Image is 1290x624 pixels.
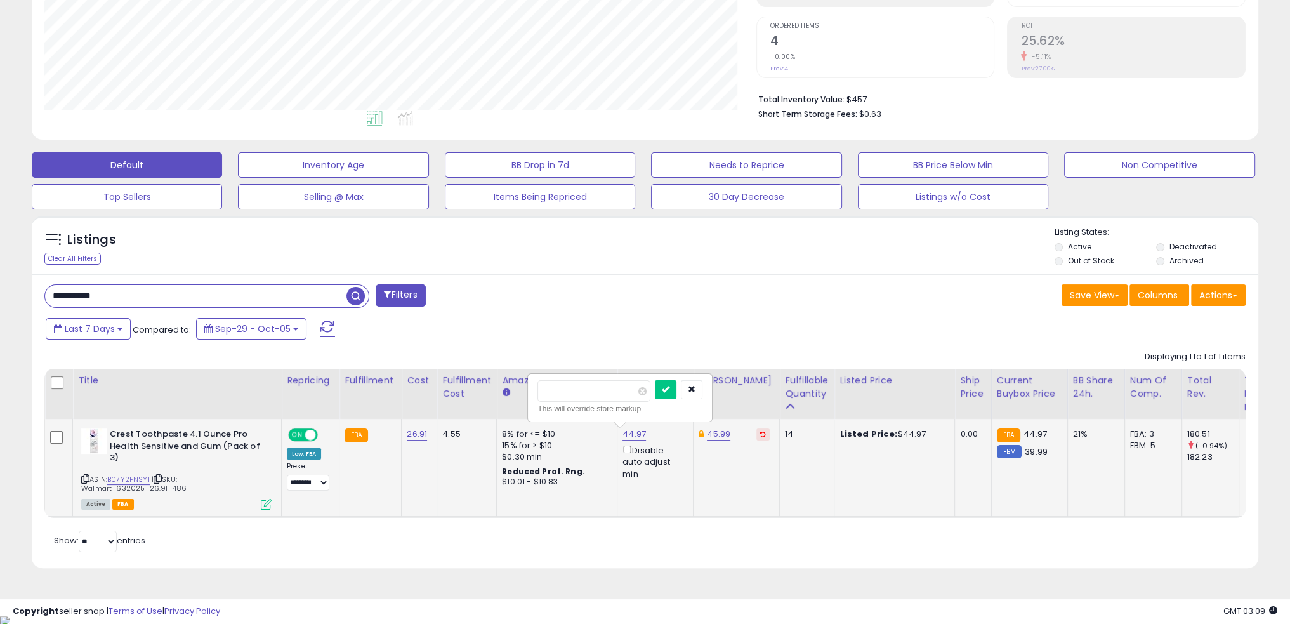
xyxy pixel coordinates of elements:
[215,322,291,335] span: Sep-29 - Oct-05
[1187,451,1239,463] div: 182.23
[859,108,881,120] span: $0.63
[1138,289,1178,302] span: Columns
[537,402,702,415] div: This will override store markup
[770,52,796,62] small: 0.00%
[758,109,857,119] b: Short Term Storage Fees:
[289,430,305,441] span: ON
[345,374,396,387] div: Fulfillment
[32,152,222,178] button: Default
[133,324,191,336] span: Compared to:
[1169,255,1204,266] label: Archived
[238,184,428,209] button: Selling @ Max
[67,231,116,249] h5: Listings
[758,94,845,105] b: Total Inventory Value:
[81,428,272,508] div: ASIN:
[109,605,162,617] a: Terms of Use
[44,253,101,265] div: Clear All Filters
[112,499,134,510] span: FBA
[407,374,431,387] div: Cost
[770,65,788,72] small: Prev: 4
[1023,428,1047,440] span: 44.97
[54,534,145,547] span: Show: entries
[651,184,841,209] button: 30 Day Decrease
[758,91,1236,106] li: $457
[858,152,1048,178] button: BB Price Below Min
[13,606,220,618] div: seller snap | |
[1062,284,1128,306] button: Save View
[1130,374,1176,401] div: Num of Comp.
[442,374,491,401] div: Fulfillment Cost
[502,440,607,451] div: 15% for > $10
[622,443,683,480] div: Disable auto adjust min
[960,428,981,440] div: 0.00
[997,445,1022,458] small: FBM
[81,428,107,454] img: 31EKp6yPEFL._SL40_.jpg
[502,374,612,387] div: Amazon Fees
[445,152,635,178] button: BB Drop in 7d
[1021,65,1054,72] small: Prev: 27.00%
[1244,374,1268,414] div: Total Rev. Diff.
[164,605,220,617] a: Privacy Policy
[699,374,774,387] div: [PERSON_NAME]
[1130,428,1172,440] div: FBA: 3
[1021,23,1245,30] span: ROI
[238,152,428,178] button: Inventory Age
[1027,52,1051,62] small: -5.11%
[1064,152,1254,178] button: Non Competitive
[445,184,635,209] button: Items Being Repriced
[707,428,730,441] a: 45.99
[1129,284,1189,306] button: Columns
[287,462,329,491] div: Preset:
[46,318,131,340] button: Last 7 Days
[770,34,994,51] h2: 4
[770,23,994,30] span: Ordered Items
[997,374,1062,401] div: Current Buybox Price
[1021,34,1245,51] h2: 25.62%
[107,474,150,485] a: B07Y2FNSY1
[1223,605,1277,617] span: 2025-10-13 03:09 GMT
[839,428,945,440] div: $44.97
[1130,440,1172,451] div: FBM: 5
[81,474,187,493] span: | SKU: Walmart_632025_26.91_486
[502,387,510,399] small: Amazon Fees.
[1244,428,1264,440] div: -1.72
[345,428,368,442] small: FBA
[1073,428,1115,440] div: 21%
[32,184,222,209] button: Top Sellers
[1025,446,1048,458] span: 39.99
[1169,241,1217,252] label: Deactivated
[502,428,607,440] div: 8% for <= $10
[287,374,334,387] div: Repricing
[839,374,949,387] div: Listed Price
[1187,428,1239,440] div: 180.51
[502,451,607,463] div: $0.30 min
[839,428,897,440] b: Listed Price:
[502,466,585,477] b: Reduced Prof. Rng.
[1195,441,1227,451] small: (-0.94%)
[997,428,1020,442] small: FBA
[376,284,425,307] button: Filters
[1073,374,1119,401] div: BB Share 24h.
[651,152,841,178] button: Needs to Reprice
[110,428,264,467] b: Crest Toothpaste 4.1 Ounce Pro Health Sensitive and Gum (Pack of 3)
[1068,255,1114,266] label: Out of Stock
[622,428,646,441] a: 44.97
[65,322,115,335] span: Last 7 Days
[1191,284,1246,306] button: Actions
[960,374,985,401] div: Ship Price
[502,477,607,488] div: $10.01 - $10.83
[287,448,321,460] div: Low. FBA
[81,499,110,510] span: All listings currently available for purchase on Amazon
[442,428,487,440] div: 4.55
[785,374,829,401] div: Fulfillable Quantity
[407,428,427,441] a: 26.91
[1145,351,1246,363] div: Displaying 1 to 1 of 1 items
[196,318,306,340] button: Sep-29 - Oct-05
[858,184,1048,209] button: Listings w/o Cost
[316,430,336,441] span: OFF
[1055,227,1258,239] p: Listing States:
[78,374,276,387] div: Title
[1187,374,1234,401] div: Total Rev.
[13,605,59,617] strong: Copyright
[1068,241,1091,252] label: Active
